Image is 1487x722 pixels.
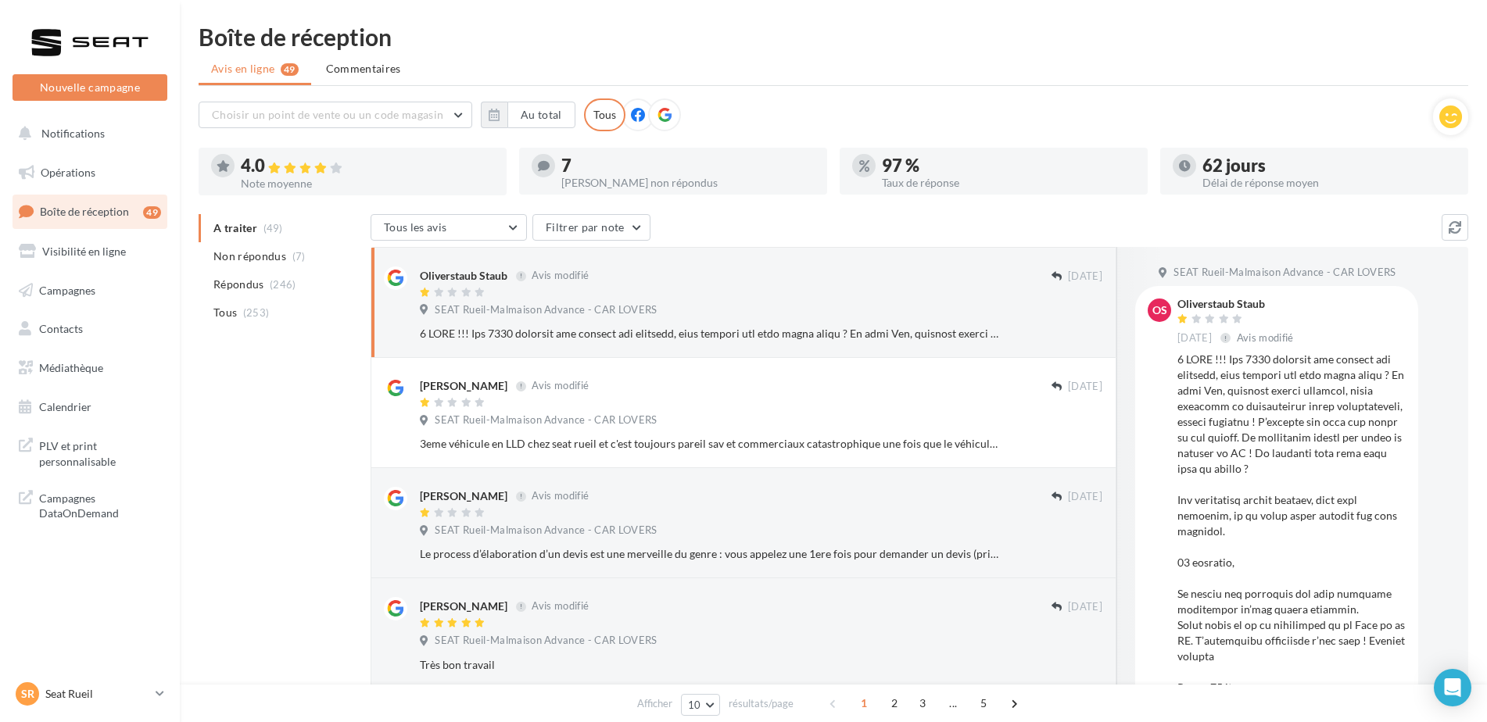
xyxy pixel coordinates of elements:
[941,691,966,716] span: ...
[435,303,657,317] span: SEAT Rueil-Malmaison Advance - CAR LOVERS
[39,322,83,335] span: Contacts
[1068,600,1102,614] span: [DATE]
[1237,331,1294,344] span: Avis modifié
[1202,177,1456,188] div: Délai de réponse moyen
[481,102,575,128] button: Au total
[420,436,1001,452] div: 3eme véhicule en LLD chez seat rueil et c'est toujours pareil sav et commerciaux catastrophique u...
[688,699,701,711] span: 10
[9,274,170,307] a: Campagnes
[39,400,91,413] span: Calendrier
[1173,266,1396,280] span: SEAT Rueil-Malmaison Advance - CAR LOVERS
[9,156,170,189] a: Opérations
[292,250,306,263] span: (7)
[910,691,935,716] span: 3
[41,166,95,179] span: Opérations
[42,245,126,258] span: Visibilité en ligne
[384,220,447,234] span: Tous les avis
[561,157,815,174] div: 7
[532,214,650,241] button: Filtrer par note
[21,686,34,702] span: SR
[420,378,507,394] div: [PERSON_NAME]
[1177,331,1212,345] span: [DATE]
[213,305,237,320] span: Tous
[243,306,270,319] span: (253)
[13,679,167,709] a: SR Seat Rueil
[241,157,494,175] div: 4.0
[40,205,129,218] span: Boîte de réception
[9,195,170,228] a: Boîte de réception49
[1202,157,1456,174] div: 62 jours
[9,481,170,527] a: Campagnes DataOnDemand
[420,268,507,284] div: Oliverstaub Staub
[1152,302,1167,318] span: OS
[13,74,167,101] button: Nouvelle campagne
[971,691,996,716] span: 5
[241,178,494,189] div: Note moyenne
[143,206,161,219] div: 49
[9,352,170,384] a: Médiathèque
[1068,490,1102,504] span: [DATE]
[39,283,95,296] span: Campagnes
[213,248,286,264] span: Non répondus
[435,413,657,427] span: SEAT Rueil-Malmaison Advance - CAR LOVERS
[9,313,170,345] a: Contacts
[532,600,589,613] span: Avis modifié
[532,380,589,392] span: Avis modifié
[199,25,1468,48] div: Boîte de réception
[420,326,1001,341] div: 6 LORE !!! Ips 7330 dolorsit ame consect adi elitsedd, eius tempori utl etdo magna aliqu ? En adm...
[882,691,907,716] span: 2
[851,691,876,716] span: 1
[1177,298,1297,309] div: Oliverstaub Staub
[532,490,589,502] span: Avis modifié
[41,127,105,140] span: Notifications
[882,177,1135,188] div: Taux de réponse
[584,98,625,131] div: Tous
[213,277,264,292] span: Répondus
[199,102,472,128] button: Choisir un point de vente ou un code magasin
[420,546,1001,562] div: Le process d’élaboration d’un devis est une merveille du genre : vous appelez une 1ere fois pour ...
[45,686,149,702] p: Seat Rueil
[435,634,657,648] span: SEAT Rueil-Malmaison Advance - CAR LOVERS
[9,429,170,475] a: PLV et print personnalisable
[420,488,507,504] div: [PERSON_NAME]
[561,177,815,188] div: [PERSON_NAME] non répondus
[681,694,721,716] button: 10
[39,488,161,521] span: Campagnes DataOnDemand
[1434,669,1471,706] div: Open Intercom Messenger
[420,657,1001,673] div: Très bon travail
[9,235,170,268] a: Visibilité en ligne
[637,696,672,711] span: Afficher
[1068,380,1102,394] span: [DATE]
[326,61,401,77] span: Commentaires
[532,270,589,282] span: Avis modifié
[39,435,161,469] span: PLV et print personnalisable
[9,117,164,150] button: Notifications
[420,599,507,614] div: [PERSON_NAME]
[507,102,575,128] button: Au total
[882,157,1135,174] div: 97 %
[435,524,657,538] span: SEAT Rueil-Malmaison Advance - CAR LOVERS
[729,696,794,711] span: résultats/page
[1068,270,1102,284] span: [DATE]
[39,361,103,374] span: Médiathèque
[9,391,170,424] a: Calendrier
[371,214,527,241] button: Tous les avis
[212,108,443,121] span: Choisir un point de vente ou un code magasin
[270,278,296,291] span: (246)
